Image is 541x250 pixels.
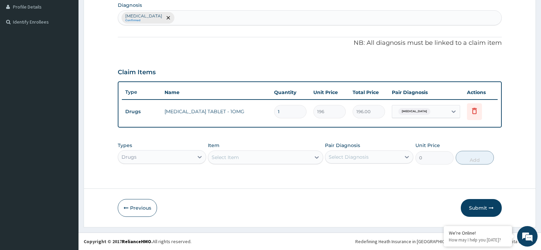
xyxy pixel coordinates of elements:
[355,238,536,245] div: Redefining Heath Insurance in [GEOGRAPHIC_DATA] using Telemedicine and Data Science!
[122,105,161,118] td: Drugs
[122,154,137,160] div: Drugs
[449,237,507,243] p: How may I help you today?
[84,238,153,245] strong: Copyright © 2017 .
[398,108,430,115] span: [MEDICAL_DATA]
[388,85,464,99] th: Pair Diagnosis
[325,142,360,149] label: Pair Diagnosis
[13,34,28,51] img: d_794563401_company_1708531726252_794563401
[125,13,162,19] p: [MEDICAL_DATA]
[212,154,239,161] div: Select Item
[456,151,494,165] button: Add
[271,85,310,99] th: Quantity
[118,69,156,76] h3: Claim Items
[112,3,128,20] div: Minimize live chat window
[125,19,162,22] small: Confirmed
[461,199,502,217] button: Submit
[35,38,115,47] div: Chat with us now
[79,233,541,250] footer: All rights reserved.
[3,172,130,196] textarea: Type your message and hit 'Enter'
[122,238,151,245] a: RelianceHMO
[118,39,502,48] p: NB: All diagnosis must be linked to a claim item
[464,85,498,99] th: Actions
[165,15,171,21] span: remove selection option
[118,143,132,148] label: Types
[415,142,440,149] label: Unit Price
[349,85,388,99] th: Total Price
[40,79,94,148] span: We're online!
[161,105,271,118] td: [MEDICAL_DATA] TABLET - 1OMG
[122,86,161,98] th: Type
[118,2,142,9] label: Diagnosis
[310,85,349,99] th: Unit Price
[329,154,369,160] div: Select Diagnosis
[118,199,157,217] button: Previous
[208,142,219,149] label: Item
[161,85,271,99] th: Name
[449,230,507,236] div: We're Online!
